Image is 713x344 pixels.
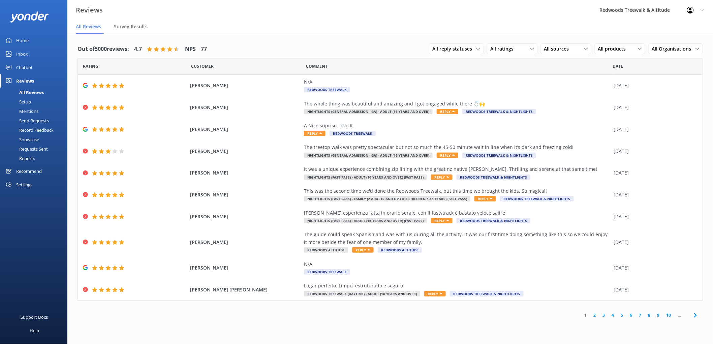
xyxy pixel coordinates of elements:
[581,312,590,318] a: 1
[431,218,453,223] span: Reply
[304,196,470,201] span: Nightlights (Fast Pass) - Family (2 Adults and up to 3 Children 5-15 years) (Fast Pass)
[304,269,350,275] span: Redwoods Treewalk
[450,291,524,296] span: Redwoods Treewalk & Nightlights
[598,45,630,53] span: All products
[4,154,35,163] div: Reports
[304,144,611,151] div: The treetop walk was pretty spectacular but not so much the 45-50 minute wait in line when it’s d...
[304,78,611,86] div: N/A
[378,247,422,253] span: Redwoods Altitude
[76,23,101,30] span: All Reviews
[190,169,301,177] span: [PERSON_NAME]
[304,165,611,173] div: It was a unique experience combining zip lining with the great nz native [PERSON_NAME]. Thrilling...
[4,88,44,97] div: All Reviews
[304,100,611,107] div: The whole thing was beautiful and amazing and I got engaged while there 💍🙌
[16,74,34,88] div: Reviews
[590,312,599,318] a: 2
[16,34,29,47] div: Home
[16,178,32,191] div: Settings
[490,45,518,53] span: All ratings
[190,213,301,220] span: [PERSON_NAME]
[636,312,645,318] a: 7
[424,291,446,296] span: Reply
[4,106,38,116] div: Mentions
[4,144,48,154] div: Requests Sent
[304,87,350,92] span: Redwoods Treewalk
[663,312,675,318] a: 10
[4,125,67,135] a: Record Feedback
[304,122,611,129] div: A Nice suprise, love It.
[652,45,695,53] span: All Organisations
[114,23,148,30] span: Survey Results
[304,218,427,223] span: Nightlights (Fast Pass) - Adult (16 years and over) (Fast Pass)
[4,97,67,106] a: Setup
[304,153,433,158] span: Nightlights (General Admission - GA) - Adult (16 years and over)
[4,97,31,106] div: Setup
[16,164,42,178] div: Recommend
[304,187,611,195] div: This was the second time we'd done the Redwoods Treewalk, but this time we brought the kids. So m...
[304,131,325,136] span: Reply
[304,231,611,246] div: The guide could speak Spanish and was with us during all the activity. It was our first time doin...
[4,116,67,125] a: Send Requests
[190,239,301,246] span: [PERSON_NAME]
[614,191,694,198] div: [DATE]
[4,106,67,116] a: Mentions
[83,63,98,69] span: Date
[544,45,573,53] span: All sources
[614,148,694,155] div: [DATE]
[201,45,207,54] h4: 77
[134,45,142,54] h4: 4.7
[4,144,67,154] a: Requests Sent
[190,126,301,133] span: [PERSON_NAME]
[304,209,611,217] div: [PERSON_NAME] esperienza fatta in orario serale, con il fastvtrack è bastato veloce salire
[437,153,458,158] span: Reply
[618,312,627,318] a: 5
[352,247,374,253] span: Reply
[432,45,476,53] span: All reply statuses
[21,310,48,324] div: Support Docs
[304,260,611,268] div: N/A
[304,109,433,114] span: Nightlights (General Admission - GA) - Adult (16 years and over)
[614,264,694,272] div: [DATE]
[304,291,420,296] span: Redwoods Treewalk (Daytime) - Adult (16 years and over)
[437,109,458,114] span: Reply
[306,63,328,69] span: Question
[191,63,214,69] span: Date
[613,63,623,69] span: Date
[16,61,33,74] div: Chatbot
[304,175,427,180] span: Nightlights (Fast Pass) - Adult (16 years and over) (Fast Pass)
[76,5,103,15] h3: Reviews
[457,175,530,180] span: Redwoods Treewalk & Nightlights
[599,312,609,318] a: 3
[675,312,684,318] span: ...
[304,282,611,289] div: Lugar perfeito. Limpo, estruturado e seguro
[614,82,694,89] div: [DATE]
[4,125,54,135] div: Record Feedback
[190,286,301,293] span: [PERSON_NAME] [PERSON_NAME]
[190,264,301,272] span: [PERSON_NAME]
[304,247,348,253] span: Redwoods Altitude
[609,312,618,318] a: 4
[614,169,694,177] div: [DATE]
[645,312,654,318] a: 8
[4,154,67,163] a: Reports
[614,286,694,293] div: [DATE]
[462,153,536,158] span: Redwoods Treewalk & Nightlights
[457,218,530,223] span: Redwoods Treewalk & Nightlights
[190,148,301,155] span: [PERSON_NAME]
[30,324,39,337] div: Help
[614,239,694,246] div: [DATE]
[614,213,694,220] div: [DATE]
[185,45,196,54] h4: NPS
[330,131,376,136] span: Redwoods Treewalk
[16,47,28,61] div: Inbox
[4,116,49,125] div: Send Requests
[4,135,39,144] div: Showcase
[500,196,574,201] span: Redwoods Treewalk & Nightlights
[614,126,694,133] div: [DATE]
[190,82,301,89] span: [PERSON_NAME]
[431,175,453,180] span: Reply
[614,104,694,111] div: [DATE]
[77,45,129,54] h4: Out of 5000 reviews:
[10,11,49,23] img: yonder-white-logo.png
[190,104,301,111] span: [PERSON_NAME]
